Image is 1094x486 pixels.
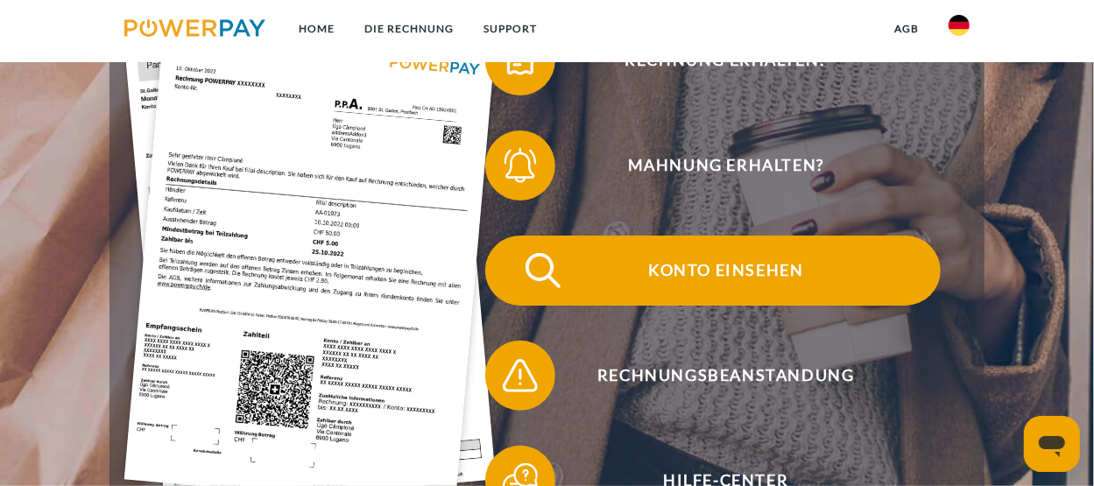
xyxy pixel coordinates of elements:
img: qb_warning.svg [498,354,542,398]
img: logo-powerpay.svg [124,19,265,37]
button: Rechnung erhalten? [485,25,941,95]
span: Mahnung erhalten? [512,130,941,201]
a: DIE RECHNUNG [349,13,469,45]
a: SUPPORT [469,13,552,45]
img: qb_bell.svg [498,144,542,187]
iframe: Schaltfläche zum Öffnen des Messaging-Fensters; Konversation läuft [1024,416,1080,472]
a: agb [879,13,934,45]
a: Home [284,13,349,45]
button: Konto einsehen [485,236,941,306]
button: Rechnungsbeanstandung [485,341,941,411]
img: de [949,15,970,36]
span: Rechnungsbeanstandung [512,341,941,411]
button: Mahnung erhalten? [485,130,941,201]
span: Konto einsehen [512,236,941,306]
img: qb_search.svg [521,249,565,292]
